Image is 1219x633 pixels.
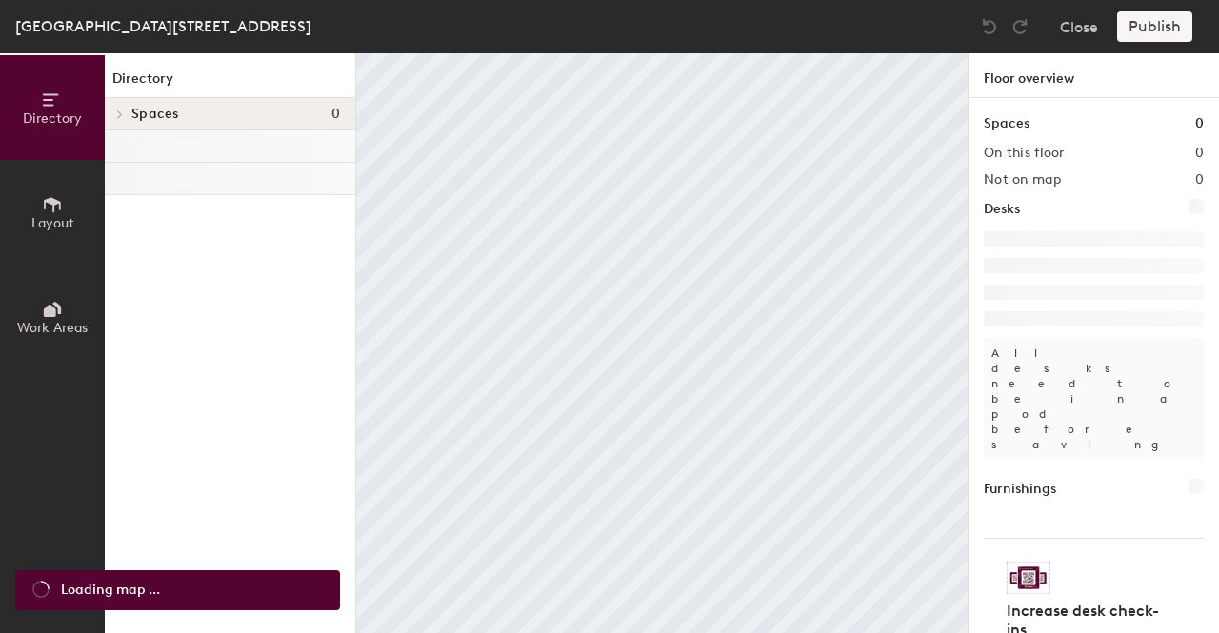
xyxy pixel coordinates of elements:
[131,107,179,122] span: Spaces
[331,107,340,122] span: 0
[984,479,1056,500] h1: Furnishings
[984,172,1061,188] h2: Not on map
[23,110,82,127] span: Directory
[984,113,1029,134] h1: Spaces
[15,14,311,38] div: [GEOGRAPHIC_DATA][STREET_ADDRESS]
[980,17,999,36] img: Undo
[1195,172,1204,188] h2: 0
[1195,113,1204,134] h1: 0
[105,69,355,98] h1: Directory
[984,338,1204,460] p: All desks need to be in a pod before saving
[1195,146,1204,161] h2: 0
[984,146,1065,161] h2: On this floor
[1060,11,1098,42] button: Close
[969,53,1219,98] h1: Floor overview
[31,215,74,231] span: Layout
[17,320,88,336] span: Work Areas
[1010,17,1029,36] img: Redo
[1007,562,1050,594] img: Sticker logo
[356,53,968,633] canvas: Map
[984,199,1020,220] h1: Desks
[61,580,160,601] span: Loading map ...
